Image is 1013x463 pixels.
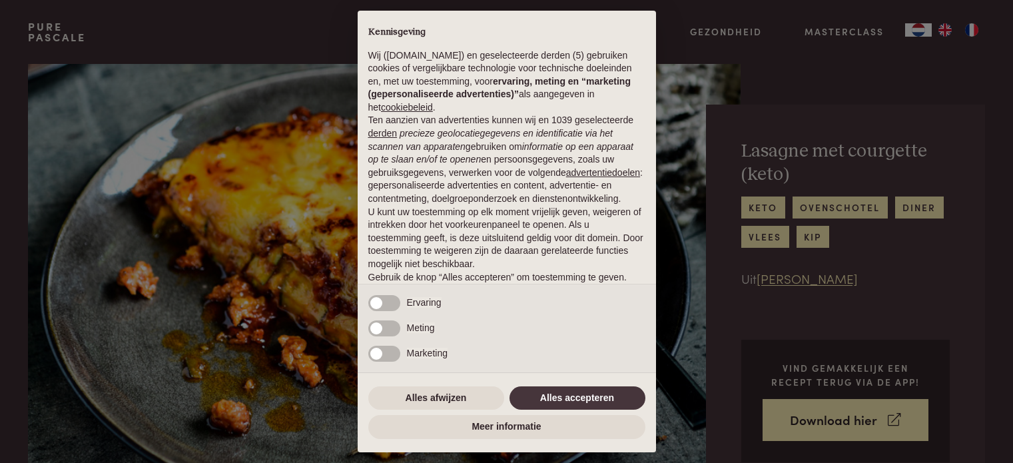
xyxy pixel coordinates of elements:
[368,271,645,310] p: Gebruik de knop “Alles accepteren” om toestemming te geven. Gebruik de knop “Alles afwijzen” om d...
[407,322,435,333] span: Meting
[407,297,442,308] span: Ervaring
[368,127,398,141] button: derden
[368,27,645,39] h2: Kennisgeving
[368,141,634,165] em: informatie op een apparaat op te slaan en/of te openen
[566,167,640,180] button: advertentiedoelen
[381,102,433,113] a: cookiebeleid
[368,76,631,100] strong: ervaring, meting en “marketing (gepersonaliseerde advertenties)”
[368,386,504,410] button: Alles afwijzen
[368,206,645,271] p: U kunt uw toestemming op elk moment vrijelijk geven, weigeren of intrekken door het voorkeurenpan...
[407,348,448,358] span: Marketing
[368,114,645,205] p: Ten aanzien van advertenties kunnen wij en 1039 geselecteerde gebruiken om en persoonsgegevens, z...
[509,386,645,410] button: Alles accepteren
[368,415,645,439] button: Meer informatie
[368,49,645,115] p: Wij ([DOMAIN_NAME]) en geselecteerde derden (5) gebruiken cookies of vergelijkbare technologie vo...
[368,128,613,152] em: precieze geolocatiegegevens en identificatie via het scannen van apparaten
